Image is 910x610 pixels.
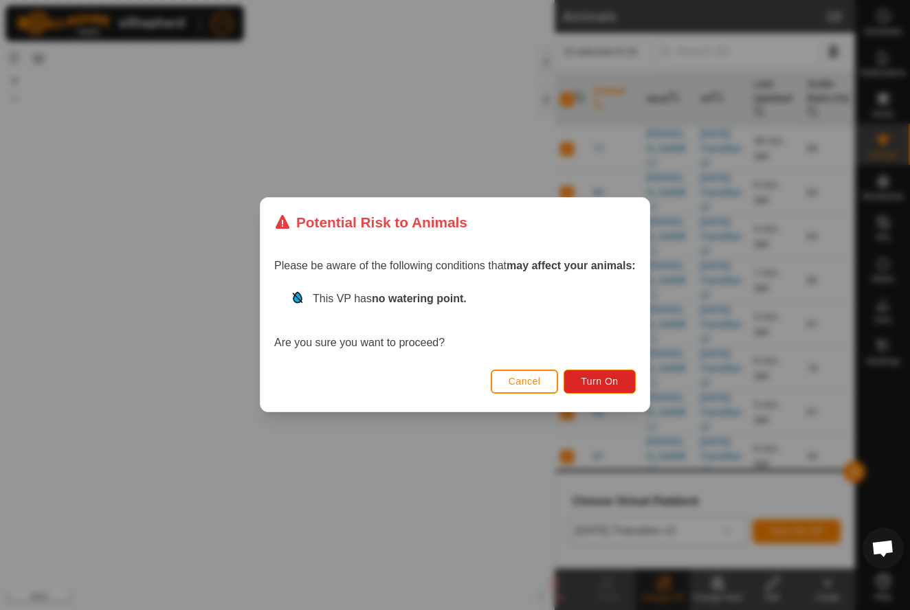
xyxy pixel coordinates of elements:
span: Turn On [581,376,619,387]
button: Turn On [564,370,636,394]
div: Potential Risk to Animals [274,212,467,233]
div: Are you sure you want to proceed? [274,291,636,352]
span: Cancel [509,376,541,387]
strong: no watering point. [372,293,467,305]
button: Cancel [491,370,559,394]
span: This VP has [313,293,467,305]
div: Open chat [863,528,904,569]
strong: may affect your animals: [507,260,636,272]
span: Please be aware of the following conditions that [274,260,636,272]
